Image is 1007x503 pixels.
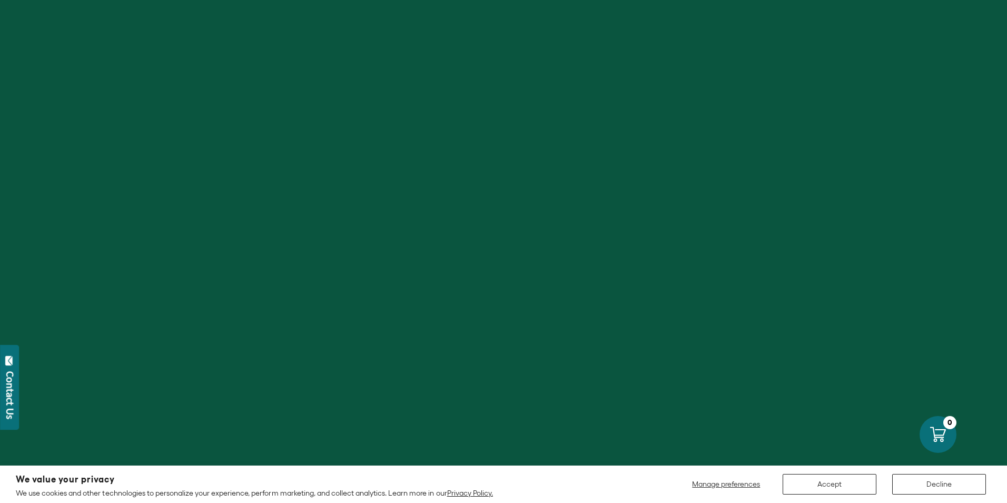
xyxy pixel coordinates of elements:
[692,480,760,488] span: Manage preferences
[783,474,876,495] button: Accept
[892,474,986,495] button: Decline
[686,474,767,495] button: Manage preferences
[943,416,956,429] div: 0
[447,489,493,497] a: Privacy Policy.
[5,371,15,419] div: Contact Us
[16,488,493,498] p: We use cookies and other technologies to personalize your experience, perform marketing, and coll...
[16,475,493,484] h2: We value your privacy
